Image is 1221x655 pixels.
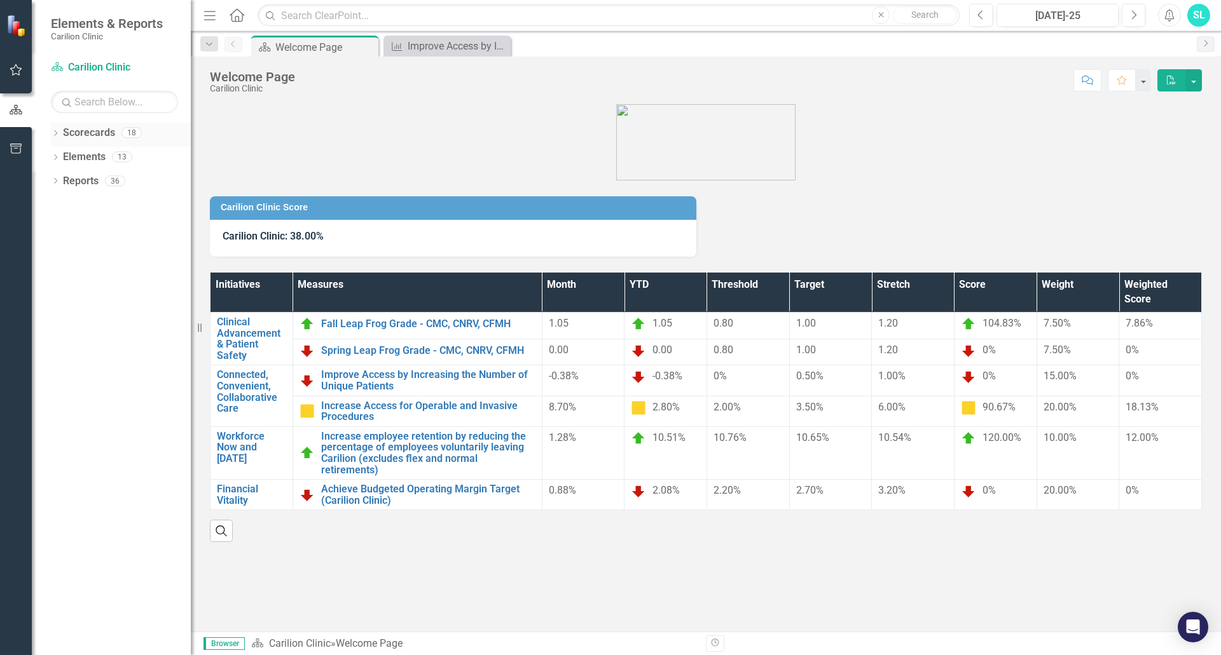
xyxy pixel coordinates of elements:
img: Caution [631,400,646,415]
img: Below Plan [300,343,315,358]
img: Below Plan [300,373,315,388]
img: On Target [631,431,646,446]
img: Below Plan [961,343,976,358]
span: 10.51% [652,431,686,443]
div: 13 [112,152,132,163]
span: 8.70% [549,401,576,413]
span: 20.00% [1044,401,1077,413]
span: 0.80 [714,344,733,356]
span: 0.88% [549,484,576,496]
span: 12.00% [1126,431,1159,443]
div: 18 [121,128,142,138]
img: On Target [300,445,315,461]
span: 0.00 [652,344,672,356]
img: On Target [961,316,976,332]
img: ClearPoint Strategy [6,15,29,37]
button: Search [893,6,956,24]
span: 7.50% [1044,344,1071,356]
span: 18.13% [1126,401,1159,413]
span: 2.80% [652,401,680,413]
span: Browser [203,637,245,650]
a: Improve Access by Increasing the Number of Unique Patients [387,38,507,54]
span: 15.00% [1044,370,1077,382]
a: Fall Leap Frog Grade - CMC, CNRV, CFMH [321,318,535,330]
h3: Carilion Clinic Score [221,203,690,212]
span: 104.83% [983,317,1021,329]
img: Caution [961,400,976,415]
span: 1.20 [878,344,898,356]
a: Scorecards [63,126,115,140]
a: Workforce Now and [DATE] [217,431,286,464]
img: Below Plan [631,343,646,358]
span: Carilion Clinic: 38.00% [223,230,324,242]
button: [DATE]-25 [997,4,1119,27]
div: Welcome Page [275,39,375,55]
button: SL [1187,4,1210,27]
span: 0% [1126,344,1139,356]
span: 2.08% [652,484,680,496]
span: 7.86% [1126,317,1153,329]
span: 0% [714,370,727,382]
div: [DATE]-25 [1001,8,1114,24]
span: 20.00% [1044,484,1077,496]
input: Search ClearPoint... [258,4,960,27]
span: 1.00% [878,370,906,382]
a: Clinical Advancement & Patient Safety [217,316,286,361]
span: 0.50% [796,370,824,382]
a: Increase Access for Operable and Invasive Procedures [321,400,535,422]
img: On Target [300,316,315,332]
a: Elements [63,150,106,165]
span: 0.00 [549,344,569,356]
img: carilion%20clinic%20logo%202.0.png [616,104,796,180]
img: Below Plan [631,483,646,499]
span: 0% [1126,484,1139,496]
input: Search Below... [51,91,178,113]
span: -0.38% [652,370,682,382]
div: Improve Access by Increasing the Number of Unique Patients [408,38,507,54]
a: Carilion Clinic [269,637,331,649]
span: 0% [983,484,996,496]
a: Increase employee retention by reducing the percentage of employees voluntarily leaving Carilion ... [321,431,535,475]
span: 3.20% [878,484,906,496]
span: 0.80 [714,317,733,329]
span: 2.20% [714,484,741,496]
span: 90.67% [983,401,1016,413]
div: » [251,637,696,651]
span: 1.00 [796,344,816,356]
small: Carilion Clinic [51,31,163,41]
a: Connected, Convenient, Collaborative Care [217,369,286,414]
div: Welcome Page [336,637,403,649]
span: 2.00% [714,401,741,413]
span: 0% [1126,370,1139,382]
span: 10.54% [878,431,911,443]
span: 3.50% [796,401,824,413]
span: 10.65% [796,431,829,443]
span: 1.05 [549,317,569,329]
a: Financial Vitality [217,483,286,506]
a: Achieve Budgeted Operating Margin Target (Carilion Clinic) [321,483,535,506]
img: On Target [631,316,646,332]
img: Below Plan [961,483,976,499]
div: 36 [105,175,125,186]
span: 6.00% [878,401,906,413]
span: Search [911,10,939,20]
span: 1.20 [878,317,898,329]
img: Below Plan [961,369,976,384]
div: Open Intercom Messenger [1178,612,1208,642]
span: 2.70% [796,484,824,496]
a: Spring Leap Frog Grade - CMC, CNRV, CFMH [321,345,535,356]
a: Improve Access by Increasing the Number of Unique Patients [321,369,535,391]
span: 10.76% [714,431,747,443]
div: Carilion Clinic [210,84,295,93]
span: 1.00 [796,317,816,329]
img: Below Plan [631,369,646,384]
span: 0% [983,344,996,356]
img: Caution [300,403,315,419]
span: -0.38% [549,370,579,382]
a: Carilion Clinic [51,60,178,75]
span: 1.28% [549,431,576,443]
div: Welcome Page [210,70,295,84]
span: Elements & Reports [51,16,163,31]
span: 10.00% [1044,431,1077,443]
